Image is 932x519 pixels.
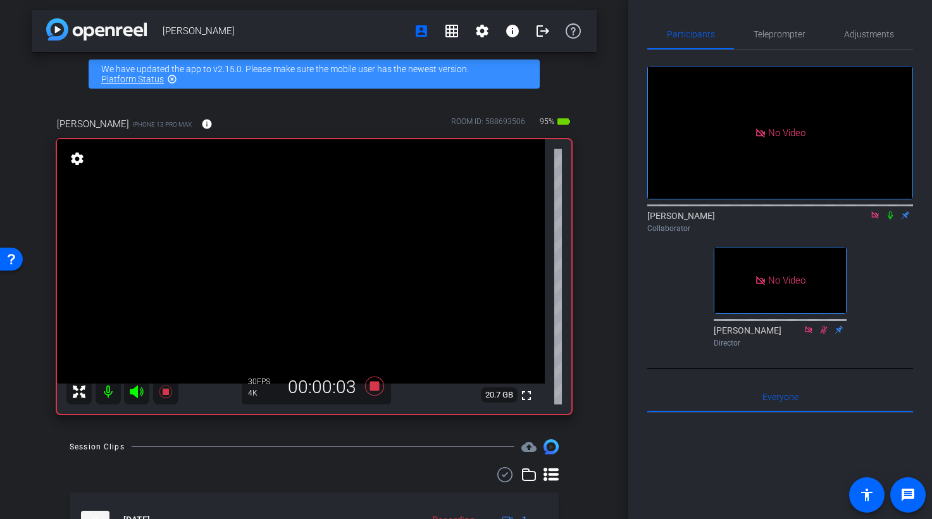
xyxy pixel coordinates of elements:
span: iPhone 13 Pro Max [132,120,192,129]
div: Collaborator [647,223,913,234]
span: Participants [667,30,715,39]
span: Destinations for your clips [521,439,537,454]
span: [PERSON_NAME] [57,117,129,131]
mat-icon: accessibility [859,487,874,503]
span: No Video [768,275,805,286]
div: [PERSON_NAME] [647,209,913,234]
img: Session clips [544,439,559,454]
mat-icon: account_box [414,23,429,39]
mat-icon: message [900,487,916,503]
mat-icon: logout [535,23,550,39]
mat-icon: grid_on [444,23,459,39]
span: 95% [538,111,556,132]
span: Everyone [762,392,798,401]
div: 30 [248,377,280,387]
mat-icon: cloud_upload [521,439,537,454]
mat-icon: highlight_off [167,74,177,84]
div: Session Clips [70,441,125,453]
div: We have updated the app to v2.15.0. Please make sure the mobile user has the newest version. [89,59,540,89]
mat-icon: battery_std [556,114,571,129]
span: FPS [257,377,270,386]
mat-icon: settings [68,151,86,166]
span: Teleprompter [754,30,805,39]
mat-icon: settings [475,23,490,39]
span: [PERSON_NAME] [163,18,406,44]
mat-icon: info [201,118,213,130]
div: ROOM ID: 588693506 [451,116,525,134]
div: 4K [248,388,280,398]
span: Adjustments [844,30,894,39]
span: 20.7 GB [481,387,518,403]
div: 00:00:03 [280,377,364,398]
a: Platform Status [101,74,164,84]
mat-icon: fullscreen [519,388,534,403]
span: No Video [768,127,805,138]
mat-icon: info [505,23,520,39]
div: [PERSON_NAME] [714,324,847,349]
div: Director [714,337,847,349]
img: app-logo [46,18,147,41]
